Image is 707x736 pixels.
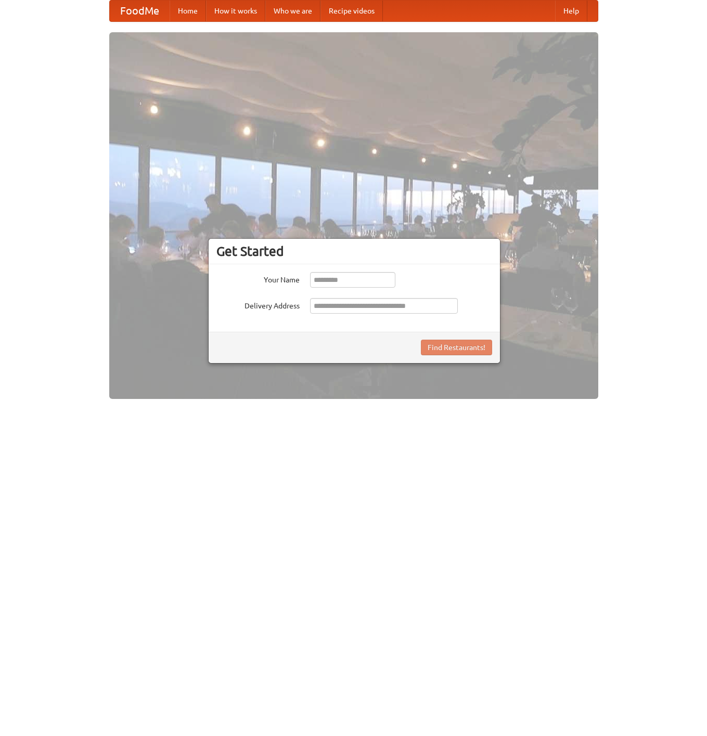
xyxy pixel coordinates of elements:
[216,243,492,259] h3: Get Started
[216,272,300,285] label: Your Name
[216,298,300,311] label: Delivery Address
[421,340,492,355] button: Find Restaurants!
[265,1,320,21] a: Who we are
[206,1,265,21] a: How it works
[320,1,383,21] a: Recipe videos
[555,1,587,21] a: Help
[110,1,170,21] a: FoodMe
[170,1,206,21] a: Home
